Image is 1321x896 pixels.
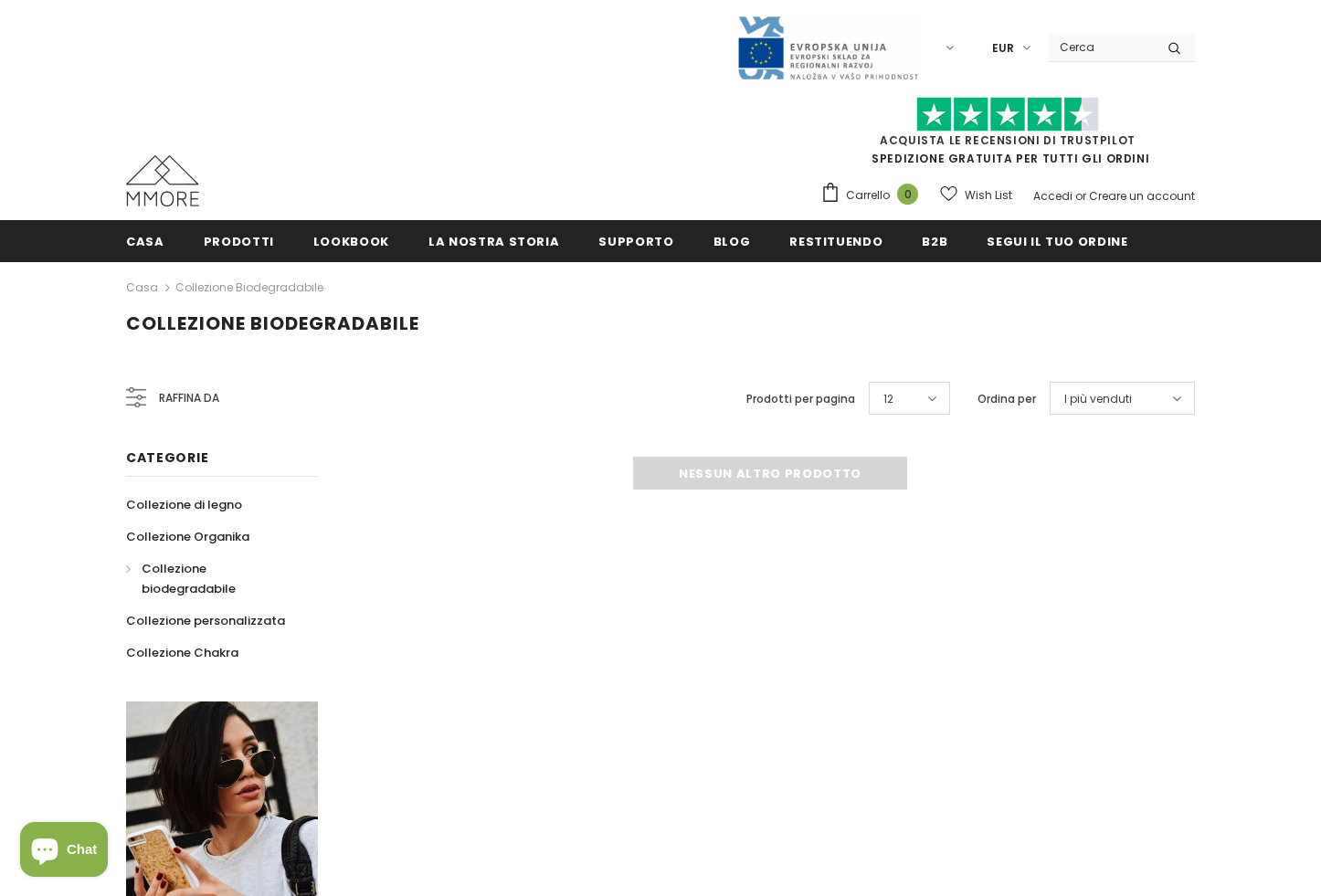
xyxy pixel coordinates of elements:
a: Restituendo [789,220,882,261]
a: Acquista le recensioni di TrustPilot [880,132,1136,148]
a: Collezione Organika [126,521,249,553]
span: B2B [922,233,947,250]
a: Collezione biodegradabile [175,279,323,295]
span: EUR [992,39,1014,58]
span: Categorie [126,448,208,467]
span: Segui il tuo ordine [987,233,1127,250]
img: Fidati di Pilot Stars [916,97,1099,132]
a: Prodotti [204,220,274,261]
a: Creare un account [1089,188,1195,204]
span: Restituendo [789,233,882,250]
span: Collezione biodegradabile [142,560,236,597]
a: Collezione biodegradabile [126,553,298,605]
a: B2B [922,220,947,261]
a: Collezione Chakra [126,637,238,669]
a: Blog [713,220,751,261]
span: Lookbook [313,233,389,250]
inbox-online-store-chat: Shopify online store chat [15,822,113,881]
a: Casa [126,220,164,261]
img: Javni Razpis [736,15,919,81]
span: Collezione biodegradabile [126,311,419,336]
span: Prodotti [204,233,274,250]
span: Collezione di legno [126,496,242,513]
span: SPEDIZIONE GRATUITA PER TUTTI GLI ORDINI [820,105,1195,166]
span: I più venduti [1064,390,1132,408]
a: Carrello 0 [820,182,927,209]
span: 12 [883,390,893,408]
span: 0 [897,184,918,205]
a: Wish List [940,179,1012,211]
a: Lookbook [313,220,389,261]
a: Accedi [1033,188,1073,204]
span: Collezione Organika [126,528,249,545]
a: Collezione personalizzata [126,605,285,637]
span: Casa [126,233,164,250]
span: Wish List [965,186,1012,205]
label: Ordina per [978,390,1036,408]
a: Collezione di legno [126,489,242,521]
span: La nostra storia [428,233,559,250]
span: Collezione Chakra [126,644,238,661]
img: Casi MMORE [126,155,199,206]
span: Blog [713,233,751,250]
a: supporto [598,220,673,261]
a: La nostra storia [428,220,559,261]
span: Raffina da [159,388,219,408]
a: Javni Razpis [736,39,919,55]
input: Search Site [1049,34,1154,60]
span: Collezione personalizzata [126,612,285,629]
span: supporto [598,233,673,250]
a: Segui il tuo ordine [987,220,1127,261]
label: Prodotti per pagina [746,390,855,408]
span: Carrello [846,186,890,205]
span: or [1075,188,1086,204]
a: Casa [126,277,158,299]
